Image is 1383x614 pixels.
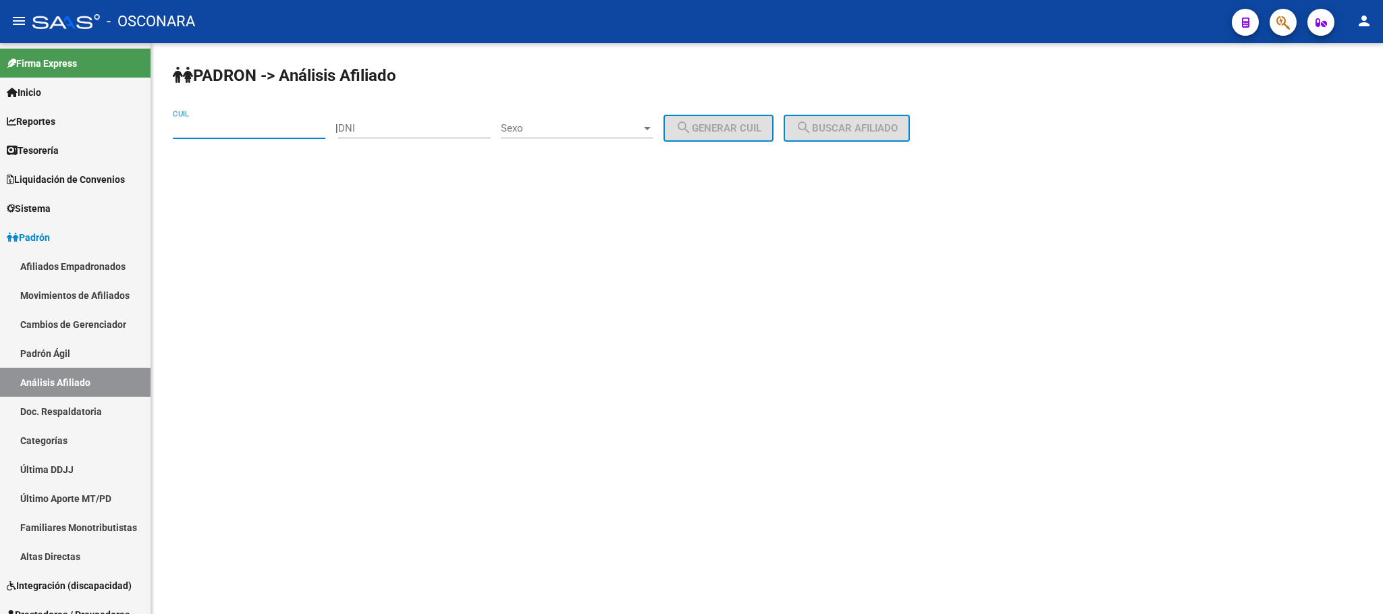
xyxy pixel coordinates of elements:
[107,7,195,36] span: - OSCONARA
[11,13,27,29] mat-icon: menu
[7,56,77,71] span: Firma Express
[676,119,692,136] mat-icon: search
[7,201,51,216] span: Sistema
[796,122,898,134] span: Buscar afiliado
[1337,568,1370,601] iframe: Intercom live chat
[784,115,910,142] button: Buscar afiliado
[7,230,50,245] span: Padrón
[501,122,641,134] span: Sexo
[173,66,396,85] strong: PADRON -> Análisis Afiliado
[663,115,774,142] button: Generar CUIL
[7,578,132,593] span: Integración (discapacidad)
[1356,13,1372,29] mat-icon: person
[335,122,784,134] div: |
[676,122,761,134] span: Generar CUIL
[7,85,41,100] span: Inicio
[7,172,125,187] span: Liquidación de Convenios
[7,143,59,158] span: Tesorería
[7,114,55,129] span: Reportes
[796,119,812,136] mat-icon: search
